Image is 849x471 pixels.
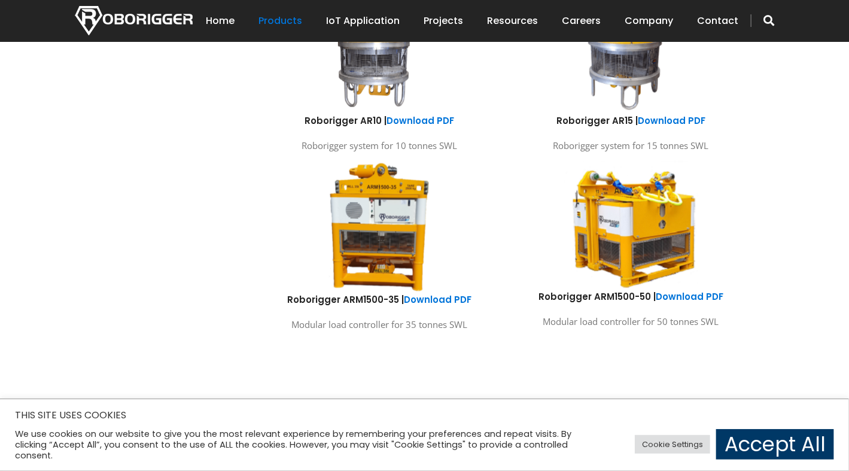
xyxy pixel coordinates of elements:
[515,138,748,154] p: Roborigger system for 15 tonnes SWL
[625,2,674,39] a: Company
[635,435,710,454] a: Cookie Settings
[263,138,497,154] p: Roborigger system for 10 tonnes SWL
[638,114,705,127] a: Download PDF
[404,294,472,306] a: Download PDF
[263,294,497,306] h6: Roborigger ARM1500-35 |
[488,2,538,39] a: Resources
[515,114,748,127] h6: Roborigger AR15 |
[656,291,723,303] a: Download PDF
[15,429,588,461] div: We use cookies on our website to give you the most relevant experience by remembering your prefer...
[259,2,303,39] a: Products
[15,408,834,423] h5: THIS SITE USES COOKIES
[716,429,834,460] a: Accept All
[263,317,497,333] p: Modular load controller for 35 tonnes SWL
[562,2,601,39] a: Careers
[515,314,748,330] p: Modular load controller for 50 tonnes SWL
[424,2,464,39] a: Projects
[698,2,739,39] a: Contact
[387,114,455,127] a: Download PDF
[515,291,748,303] h6: Roborigger ARM1500-50 |
[206,2,235,39] a: Home
[263,114,497,127] h6: Roborigger AR10 |
[327,2,400,39] a: IoT Application
[75,6,193,35] img: Nortech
